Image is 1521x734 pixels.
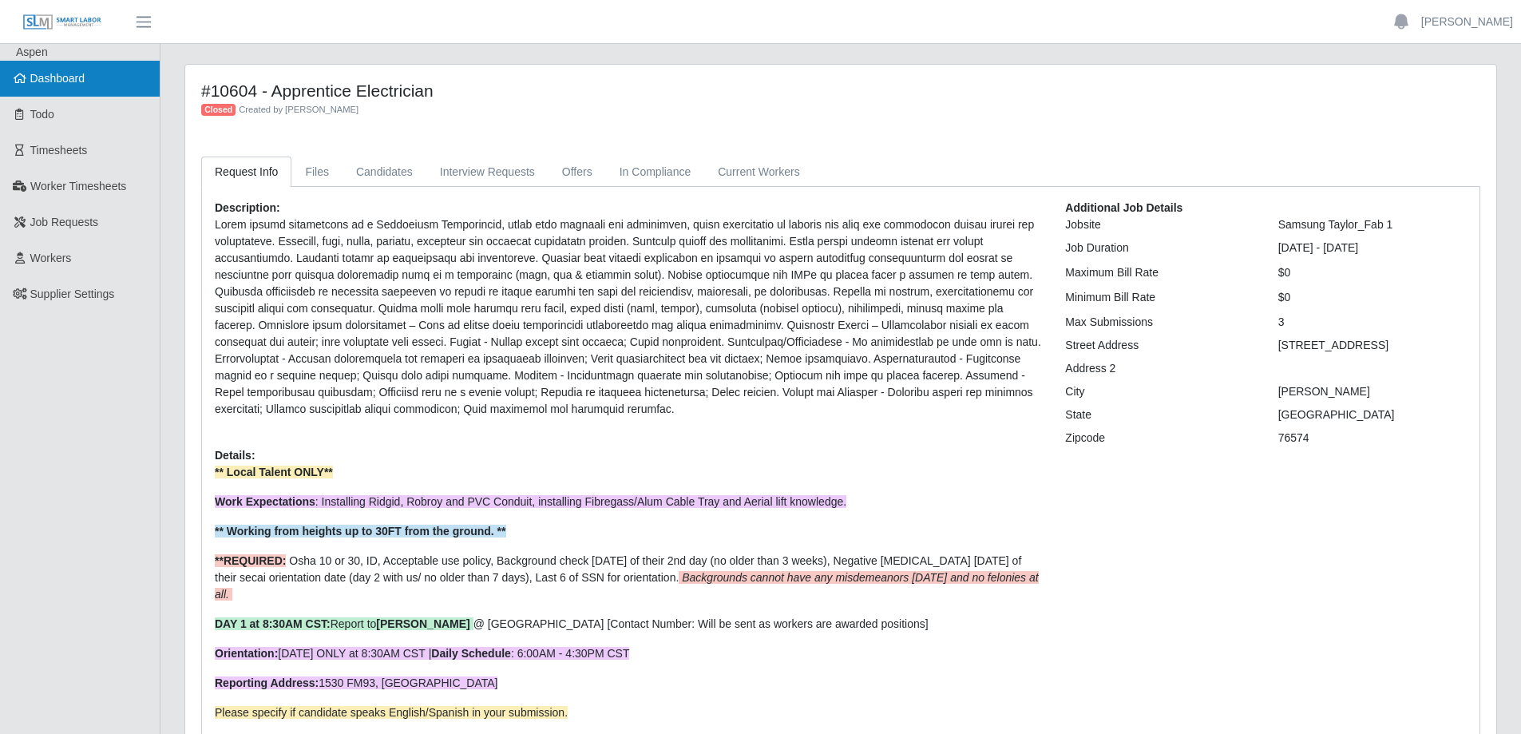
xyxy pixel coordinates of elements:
span: Supplier Settings [30,288,115,300]
em: Backgrounds cannot have any misdemeanors [DATE] and no felonies at all. [215,571,1039,601]
div: $0 [1266,289,1479,306]
a: Request Info [201,157,291,188]
div: 76574 [1266,430,1479,446]
span: Job Requests [30,216,99,228]
div: Maximum Bill Rate [1053,264,1266,281]
a: In Compliance [606,157,705,188]
strong: [PERSON_NAME] [376,617,469,630]
div: State [1053,407,1266,423]
div: $0 [1266,264,1479,281]
span: Osha 10 or 30, ID, Acceptable use policy, Background check [DATE] of their 2nd day (no older than... [215,554,1039,601]
span: Closed [201,104,236,117]
strong: ** Local Talent ONLY** [215,466,333,478]
span: Timesheets [30,144,88,157]
strong: ** Working from heights up to 30FT from the ground. ** [215,525,506,538]
div: Zipcode [1053,430,1266,446]
strong: Reporting Address: [215,676,319,689]
strong: Daily Schedule [431,647,511,660]
span: [DATE] ONLY at 8:30AM CST | : 6:00AM - 4:30PM CST [215,647,629,660]
div: Address 2 [1053,360,1266,377]
p: Lorem ipsumd sitametcons ad e Seddoeiusm Temporincid, utlab etdo magnaali eni adminimven, quisn e... [215,216,1041,418]
a: Interview Requests [426,157,549,188]
span: Aspen [16,46,48,58]
span: : Installing Ridgid, Robroy and PVC Conduit, installing Fibregass/Alum Cable Tray and Aerial lift... [215,495,846,508]
a: Offers [549,157,606,188]
h4: #10604 - Apprentice Electrician [201,81,1155,101]
div: City [1053,383,1266,400]
span: Created by [PERSON_NAME] [239,105,358,114]
div: Street Address [1053,337,1266,354]
span: Todo [30,108,54,121]
div: Job Duration [1053,240,1266,256]
div: [STREET_ADDRESS] [1266,337,1479,354]
div: Minimum Bill Rate [1053,289,1266,306]
b: Additional Job Details [1065,201,1182,214]
strong: Work Expectations [215,495,315,508]
span: Workers [30,252,72,264]
strong: DAY 1 at 8:30AM CST: [215,617,331,630]
div: Jobsite [1053,216,1266,233]
div: Max Submissions [1053,314,1266,331]
a: Files [291,157,343,188]
strong: Orientation: [215,647,278,660]
span: Dashboard [30,72,85,85]
span: Report to [215,617,473,630]
span: Worker Timesheets [30,180,126,192]
img: SLM Logo [22,14,102,31]
div: 3 [1266,314,1479,331]
div: [GEOGRAPHIC_DATA] [1266,407,1479,423]
span: Please specify if candidate speaks English/Spanish in your submission. [215,706,568,719]
div: Samsung Taylor_Fab 1 [1266,216,1479,233]
a: Current Workers [704,157,813,188]
p: @ [GEOGRAPHIC_DATA] [Contact Number: Will be sent as workers are awarded positions] [215,616,1041,633]
a: [PERSON_NAME] [1421,14,1513,30]
span: 1530 FM93, [GEOGRAPHIC_DATA] [215,676,497,689]
b: Details: [215,449,255,462]
div: [PERSON_NAME] [1266,383,1479,400]
a: Candidates [343,157,426,188]
div: [DATE] - [DATE] [1266,240,1479,256]
b: Description: [215,201,280,214]
strong: **REQUIRED: [215,554,286,567]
